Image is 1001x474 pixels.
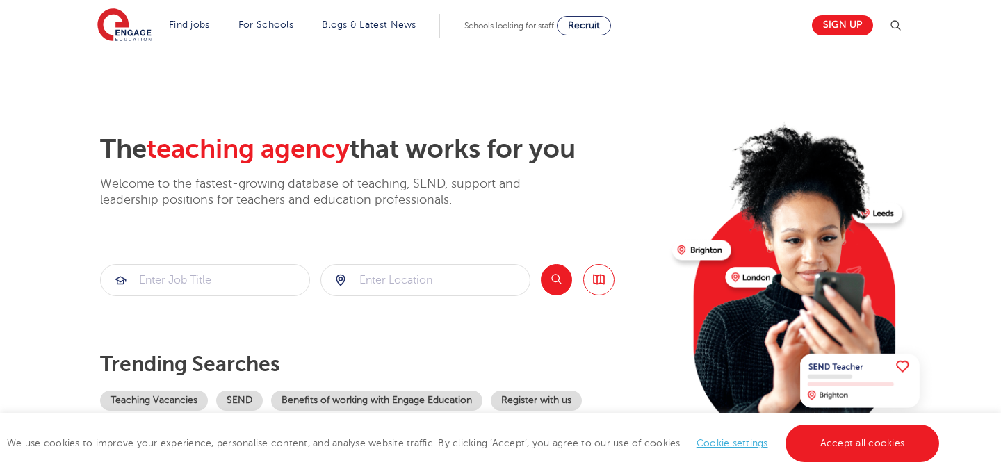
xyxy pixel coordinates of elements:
h2: The that works for you [100,133,661,165]
span: We use cookies to improve your experience, personalise content, and analyse website traffic. By c... [7,438,943,448]
p: Trending searches [100,352,661,377]
div: Submit [320,264,530,296]
input: Submit [321,265,530,295]
a: Recruit [557,16,611,35]
a: SEND [216,391,263,411]
a: Blogs & Latest News [322,19,416,30]
a: Sign up [812,15,873,35]
a: Accept all cookies [786,425,940,462]
a: Find jobs [169,19,210,30]
img: Engage Education [97,8,152,43]
span: Recruit [568,20,600,31]
a: Cookie settings [697,438,768,448]
div: Submit [100,264,310,296]
a: Benefits of working with Engage Education [271,391,482,411]
a: For Schools [238,19,293,30]
input: Submit [101,265,309,295]
button: Search [541,264,572,295]
span: Schools looking for staff [464,21,554,31]
a: Teaching Vacancies [100,391,208,411]
a: Register with us [491,391,582,411]
p: Welcome to the fastest-growing database of teaching, SEND, support and leadership positions for t... [100,176,559,209]
span: teaching agency [147,134,350,164]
